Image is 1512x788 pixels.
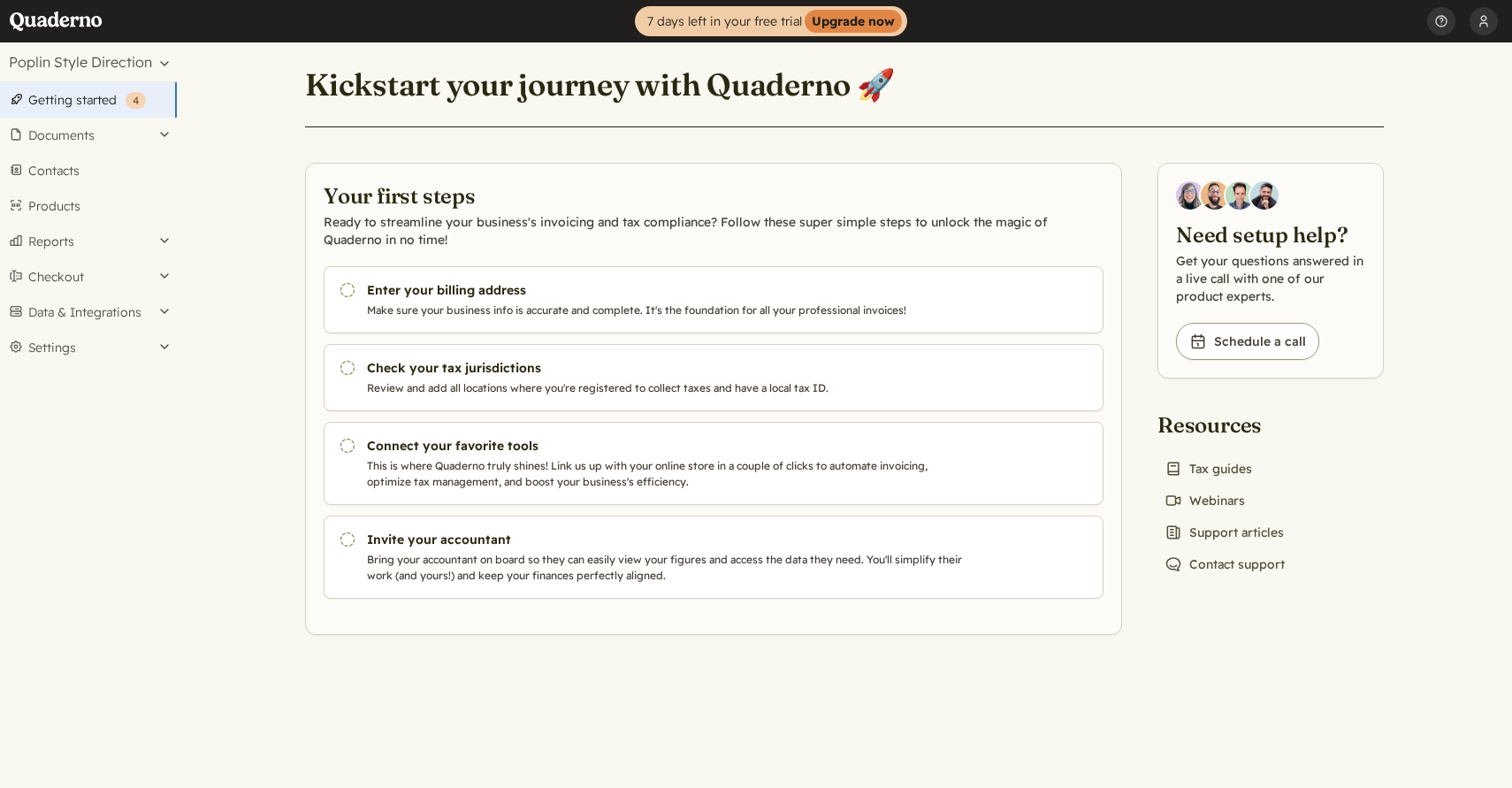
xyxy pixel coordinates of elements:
h1: Kickstart your journey with Quaderno 🚀 [305,65,895,104]
h2: Your first steps [324,181,1103,210]
h3: Enter your billing address [367,281,970,299]
h3: Check your tax jurisdictions [367,359,970,377]
p: This is where Quaderno truly shines! Link us up with your online store in a couple of clicks to a... [367,458,970,490]
p: Bring your accountant on board so they can easily view your figures and access the data they need... [367,552,970,584]
a: Invite your accountant Bring your accountant on board so they can easily view your figures and ac... [324,516,1103,599]
a: Enter your billing address Make sure your business info is accurate and complete. It's the founda... [324,266,1103,333]
img: Jairo Fumero, Account Executive at Quaderno [1201,181,1229,210]
a: Connect your favorite tools This is where Quaderno truly shines! Link us up with your online stor... [324,422,1103,505]
a: Tax guides [1157,456,1259,481]
a: Webinars [1157,488,1252,513]
img: Diana Carrasco, Account Executive at Quaderno [1176,181,1204,210]
a: Check your tax jurisdictions Review and add all locations where you're registered to collect taxe... [324,344,1103,411]
p: Ready to streamline your business's invoicing and tax compliance? Follow these super simple steps... [324,213,1103,249]
img: Ivo Oltmans, Business Developer at Quaderno [1226,181,1254,210]
a: Support articles [1157,520,1291,545]
a: 7 days left in your free trialUpgrade now [635,6,907,36]
h3: Connect your favorite tools [367,437,970,455]
strong: Upgrade now [805,10,902,33]
h3: Invite your accountant [367,531,970,548]
p: Make sure your business info is accurate and complete. It's the foundation for all your professio... [367,302,970,318]
img: Javier Rubio, DevRel at Quaderno [1250,181,1279,210]
h2: Need setup help? [1176,220,1365,249]
a: Schedule a call [1176,323,1319,360]
a: Contact support [1157,552,1292,577]
p: Review and add all locations where you're registered to collect taxes and have a local tax ID. [367,380,970,396]
span: 4 [133,94,139,107]
p: Get your questions answered in a live call with one of our product experts. [1176,252,1365,305]
h2: Resources [1157,410,1292,439]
